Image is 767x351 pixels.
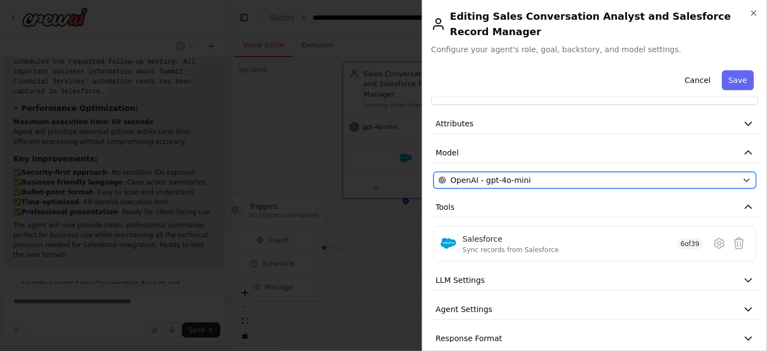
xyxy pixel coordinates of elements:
button: LLM Settings [431,270,758,291]
button: Attributes [431,114,758,134]
button: Model [431,143,758,163]
span: LLM Settings [436,275,485,286]
span: OpenAI - gpt-4o-mini [451,175,531,186]
span: Attributes [436,118,474,129]
button: Save [722,70,754,90]
img: Salesforce [441,236,456,251]
span: Model [436,147,459,158]
button: OpenAI - gpt-4o-mini [433,172,756,188]
span: Tools [436,202,455,213]
button: Tools [431,197,758,218]
span: 6 of 39 [677,238,703,249]
span: Configure your agent's role, goal, backstory, and model settings. [431,44,758,55]
button: Delete tool [729,233,749,253]
div: Sync records from Salesforce [463,246,559,254]
button: Agent Settings [431,299,758,320]
button: Configure tool [709,233,729,253]
div: Salesforce [463,233,559,244]
h2: Editing Sales Conversation Analyst and Salesforce Record Manager [431,9,758,40]
button: Cancel [678,70,717,90]
span: Agent Settings [436,304,492,315]
span: Response Format [436,333,502,344]
button: Response Format [431,328,758,349]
